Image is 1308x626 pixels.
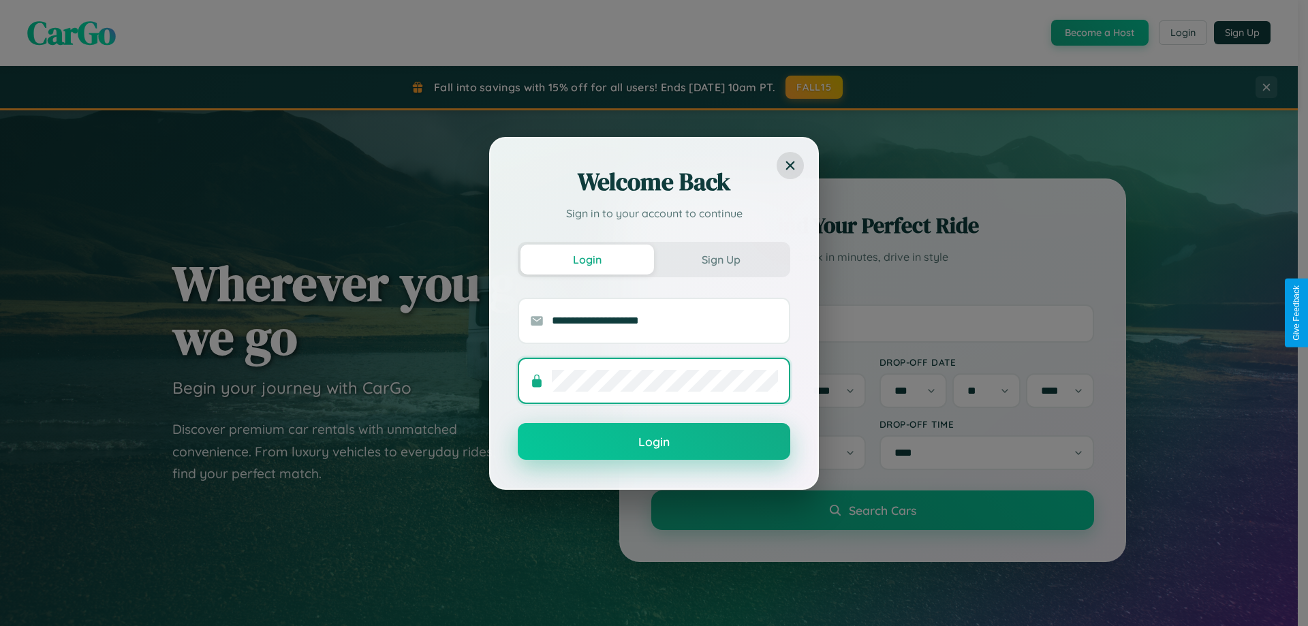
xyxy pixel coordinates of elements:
button: Login [518,423,790,460]
p: Sign in to your account to continue [518,205,790,221]
button: Login [520,245,654,275]
h2: Welcome Back [518,166,790,198]
button: Sign Up [654,245,788,275]
div: Give Feedback [1292,285,1301,341]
